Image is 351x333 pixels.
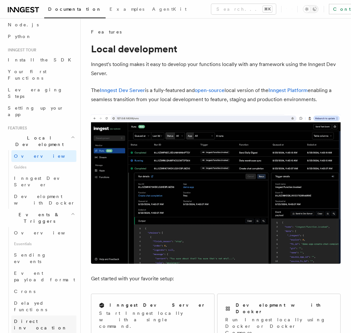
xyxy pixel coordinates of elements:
[11,286,76,297] a: Crons
[5,209,76,227] button: Events & Triggers
[5,135,71,148] span: Local Development
[5,102,76,120] a: Setting up your app
[14,153,81,159] span: Overview
[91,86,341,104] p: The is a fully-featured and local version of the enabling a seamless transition from your local d...
[11,297,76,315] a: Delayed functions
[14,176,70,187] span: Inngest Dev Server
[11,150,76,162] a: Overview
[14,289,35,294] span: Crons
[8,69,46,81] span: Your first Functions
[195,87,225,93] a: open-source
[14,230,81,235] span: Overview
[106,2,148,18] a: Examples
[14,252,46,264] span: Sending events
[268,87,308,93] a: Inngest Platform
[5,211,71,224] span: Events & Triggers
[11,172,76,191] a: Inngest Dev Server
[5,126,27,131] span: Features
[91,274,341,283] p: Get started with your favorite setup:
[100,87,145,93] a: Inngest Dev Server
[5,47,36,53] span: Inngest tour
[5,19,76,31] a: Node.js
[5,132,76,150] button: Local Development
[263,6,272,12] kbd: ⌘K
[8,87,63,99] span: Leveraging Steps
[91,43,341,55] h1: Local development
[44,2,106,18] a: Documentation
[14,271,75,282] span: Event payload format
[91,114,341,264] img: The Inngest Dev Server on the Functions page
[91,60,341,78] p: Inngest's tooling makes it easy to develop your functions locally with any framework using the In...
[8,57,75,62] span: Install the SDK
[5,84,76,102] a: Leveraging Steps
[91,29,122,35] span: Features
[11,162,76,172] span: Guides
[5,31,76,42] a: Python
[14,319,67,330] span: Direct invocation
[99,310,206,329] p: Start Inngest locally with a single command.
[8,22,39,27] span: Node.js
[110,7,144,12] span: Examples
[5,54,76,66] a: Install the SDK
[110,302,205,308] h2: Inngest Dev Server
[236,302,332,315] h2: Development with Docker
[8,34,32,39] span: Python
[14,194,75,206] span: Development with Docker
[5,150,76,209] div: Local Development
[11,267,76,286] a: Event payload format
[5,66,76,84] a: Your first Functions
[11,191,76,209] a: Development with Docker
[8,105,64,117] span: Setting up your app
[11,249,76,267] a: Sending events
[152,7,187,12] span: AgentKit
[303,5,318,13] button: Toggle dark mode
[14,300,47,312] span: Delayed functions
[11,239,76,249] span: Essentials
[11,227,76,239] a: Overview
[148,2,190,18] a: AgentKit
[48,7,102,12] span: Documentation
[211,4,276,14] button: Search...⌘K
